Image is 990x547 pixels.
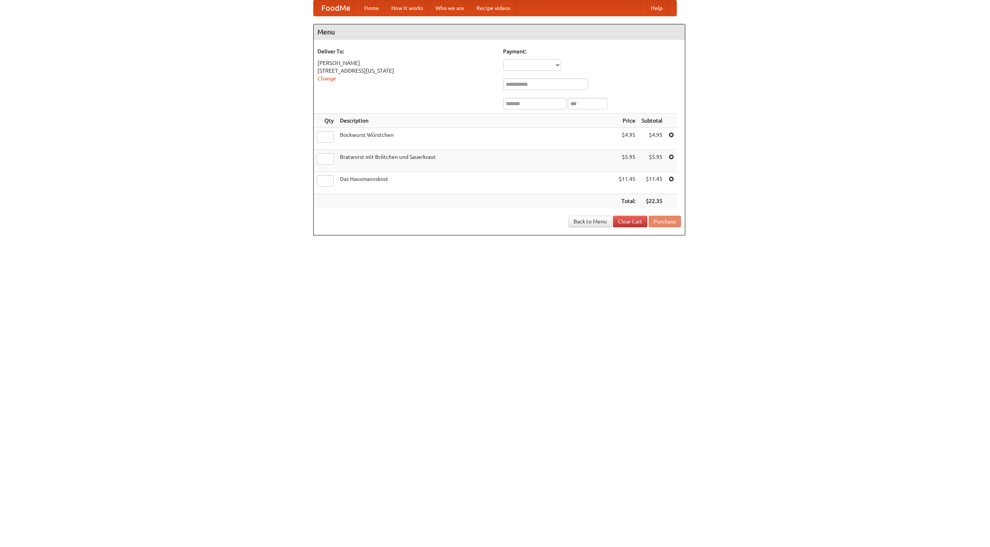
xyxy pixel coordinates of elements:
[314,0,358,16] a: FoodMe
[638,114,666,128] th: Subtotal
[358,0,385,16] a: Home
[317,75,336,82] a: Change
[616,114,638,128] th: Price
[317,67,495,75] div: [STREET_ADDRESS][US_STATE]
[314,24,685,40] h4: Menu
[638,172,666,194] td: $11.45
[616,194,638,208] th: Total:
[337,128,616,150] td: Bockwurst Würstchen
[317,59,495,67] div: [PERSON_NAME]
[385,0,429,16] a: How it works
[638,150,666,172] td: $5.95
[638,194,666,208] th: $22.35
[317,48,495,55] h5: Deliver To:
[429,0,470,16] a: Who we are
[649,216,681,227] button: Purchase
[638,128,666,150] td: $4.95
[337,150,616,172] td: Bratwurst mit Brötchen und Sauerkraut
[337,114,616,128] th: Description
[568,216,612,227] a: Back to Menu
[314,114,337,128] th: Qty
[616,150,638,172] td: $5.95
[503,48,681,55] h5: Payment:
[645,0,669,16] a: Help
[613,216,647,227] a: Clear Cart
[616,128,638,150] td: $4.95
[337,172,616,194] td: Das Hausmannskost
[616,172,638,194] td: $11.45
[470,0,517,16] a: Recipe videos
